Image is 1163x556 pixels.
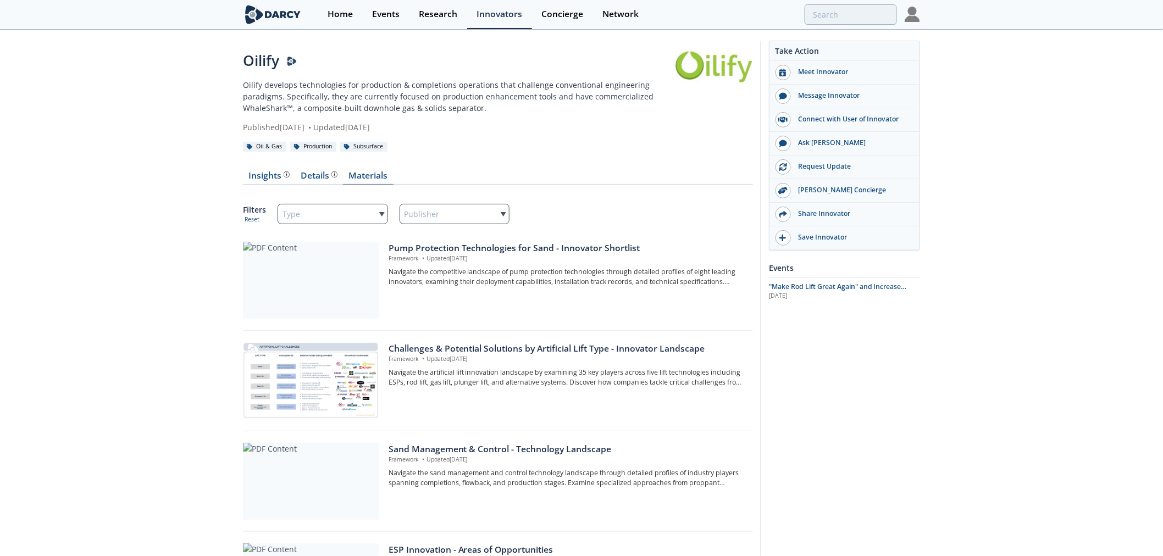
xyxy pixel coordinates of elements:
p: Navigate the sand management and control technology landscape through detailed profiles of indust... [389,468,745,488]
a: Challenges & Potential Solutions by Artificial Lift Type - Innovator Landscape preview Challenges... [243,342,753,419]
div: Save Innovator [791,232,914,242]
p: Navigate the artificial lift innovation landscape by examining 35 key players across five lift te... [389,368,745,388]
div: Share Innovator [791,209,914,219]
div: Sand Management & Control - Technology Landscape [389,443,745,456]
div: Production [290,142,336,152]
div: Published [DATE] Updated [DATE] [243,121,675,133]
button: Save Innovator [769,226,920,250]
a: Materials [343,171,394,185]
img: Profile [905,7,920,22]
div: Home [328,10,353,19]
input: Advanced Search [805,4,897,25]
p: Oilify develops technologies for production & completions operations that challenge conventional ... [243,79,675,114]
div: Details [301,171,337,180]
img: logo-wide.svg [243,5,303,24]
img: information.svg [284,171,290,177]
div: Pump Protection Technologies for Sand - Innovator Shortlist [389,242,745,255]
div: Innovators [477,10,522,19]
div: Type [278,204,388,224]
div: Ask [PERSON_NAME] [791,138,914,148]
span: • [307,122,313,132]
span: Publisher [405,207,440,222]
span: • [420,254,427,262]
div: [PERSON_NAME] Concierge [791,185,914,195]
a: PDF Content Pump Protection Technologies for Sand - Innovator Shortlist Framework •Updated[DATE] ... [243,242,753,319]
span: • [420,355,427,363]
div: Events [372,10,400,19]
p: Filters [243,204,266,215]
div: Network [602,10,639,19]
p: Framework Updated [DATE] [389,455,745,464]
span: • [420,455,427,463]
span: "Make Rod Lift Great Again" and Increase Performance with Oilify's Packerless Downhole Separator,... [769,282,920,312]
p: Framework Updated [DATE] [389,355,745,364]
div: Insights [249,171,290,180]
img: Darcy Presenter [287,57,297,66]
div: Meet Innovator [791,67,914,77]
a: Details [295,171,343,185]
span: Type [283,207,300,222]
button: Reset [245,215,260,224]
div: Take Action [769,45,920,61]
img: information.svg [331,171,337,177]
div: Concierge [541,10,583,19]
a: "Make Rod Lift Great Again" and Increase Performance with Oilify's Packerless Downhole Separator,... [769,282,920,301]
div: Challenges & Potential Solutions by Artificial Lift Type - Innovator Landscape [389,342,745,355]
a: Insights [243,171,295,185]
a: PDF Content Sand Management & Control - Technology Landscape Framework •Updated[DATE] Navigate th... [243,443,753,520]
div: Publisher [400,204,510,224]
div: Events [769,258,920,277]
div: Research [419,10,457,19]
div: Connect with User of Innovator [791,114,914,124]
div: Subsurface [340,142,387,152]
div: Oilify [243,50,675,71]
div: Request Update [791,162,914,171]
div: Oil & Gas [243,142,286,152]
p: Navigate the competitive landscape of pump protection technologies through detailed profiles of e... [389,267,745,287]
div: [DATE] [769,292,920,301]
div: Message Innovator [791,91,914,101]
p: Framework Updated [DATE] [389,254,745,263]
